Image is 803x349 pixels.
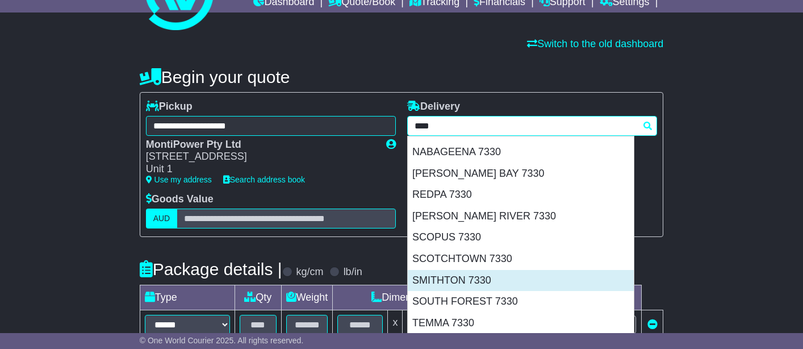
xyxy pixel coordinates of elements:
div: Unit 1 [146,163,375,176]
div: [PERSON_NAME] RIVER 7330 [408,206,634,227]
typeahead: Please provide city [407,116,657,136]
label: AUD [146,209,178,228]
label: Goods Value [146,193,214,206]
h4: Package details | [140,260,282,279]
div: REDPA 7330 [408,184,634,206]
label: Delivery [407,101,460,113]
td: Weight [281,285,333,310]
a: Switch to the old dashboard [527,38,663,49]
div: SMITHTON 7330 [408,270,634,292]
div: [PERSON_NAME] BAY 7330 [408,163,634,185]
span: © One World Courier 2025. All rights reserved. [140,336,304,345]
div: NABAGEENA 7330 [408,142,634,163]
td: Type [140,285,235,310]
a: Search address book [223,175,305,184]
h4: Begin your quote [140,68,664,86]
a: Remove this item [647,319,658,330]
div: TEMMA 7330 [408,313,634,334]
div: MontiPower Pty Ltd [146,139,375,151]
td: Qty [235,285,281,310]
label: Pickup [146,101,193,113]
div: SCOPUS 7330 [408,227,634,248]
div: SOUTH FOREST 7330 [408,291,634,313]
td: x [388,310,403,339]
label: lb/in [344,266,362,279]
label: kg/cm [296,266,324,279]
a: Use my address [146,175,212,184]
div: SCOTCHTOWN 7330 [408,248,634,270]
td: Dimensions (L x W x H) [333,285,528,310]
div: [STREET_ADDRESS] [146,151,375,163]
